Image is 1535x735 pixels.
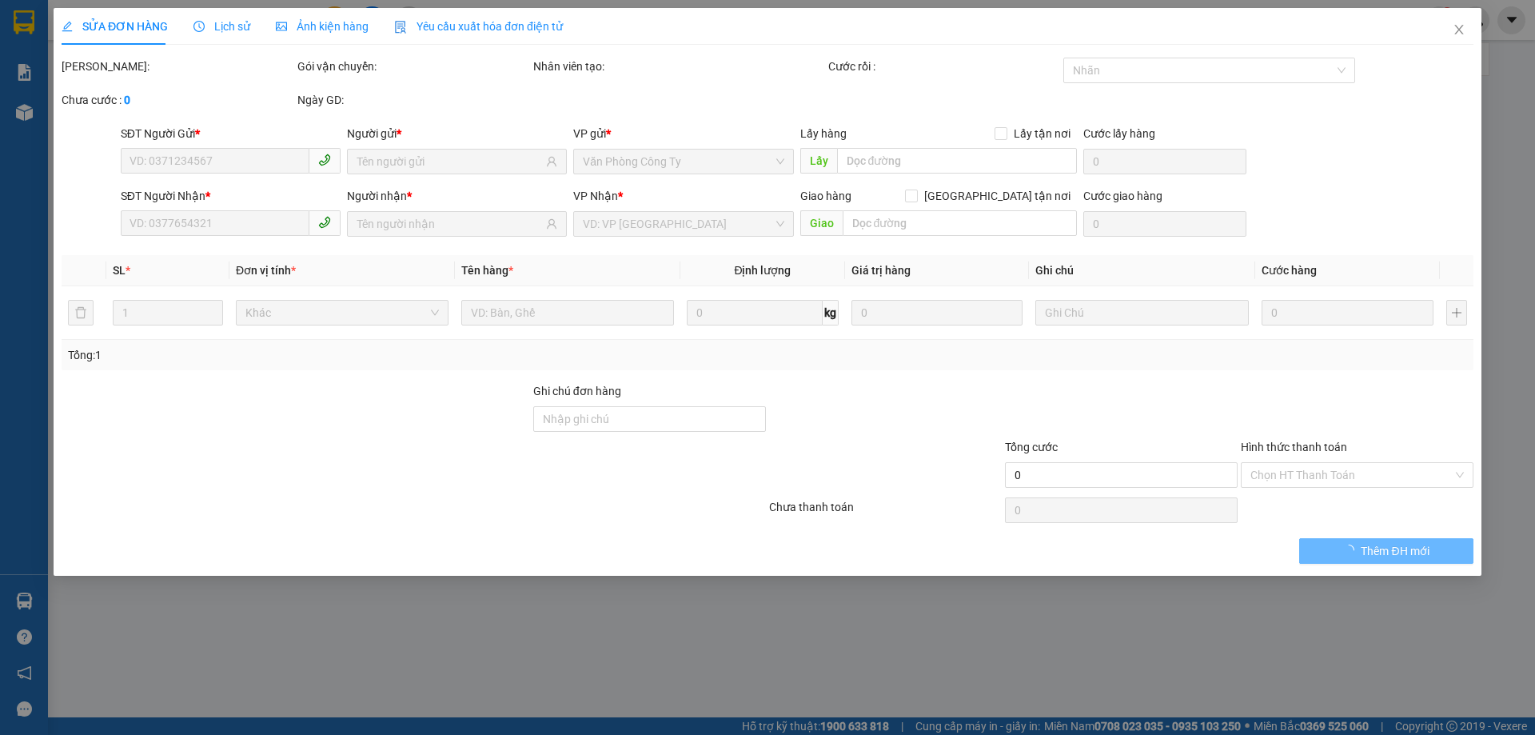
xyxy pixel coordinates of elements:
[851,264,911,277] span: Giá trị hàng
[62,20,168,33] span: SỬA ĐƠN HÀNG
[1453,23,1465,36] span: close
[121,187,341,205] div: SĐT Người Nhận
[828,58,1061,75] div: Cước rồi :
[276,21,287,32] span: picture
[68,346,592,364] div: Tổng: 1
[297,58,530,75] div: Gói vận chuyển:
[62,91,294,109] div: Chưa cước :
[461,300,674,326] input: VD: Bàn, Ghế
[62,58,294,75] div: [PERSON_NAME]:
[245,301,439,325] span: Khác
[121,125,341,142] div: SĐT Người Gửi
[1344,545,1362,556] span: loading
[533,406,766,432] input: Ghi chú đơn hàng
[297,91,530,109] div: Ngày GD:
[1262,300,1433,326] input: 0
[547,156,558,167] span: user
[800,210,843,236] span: Giao
[547,218,558,230] span: user
[1005,441,1058,453] span: Tổng cước
[461,264,513,277] span: Tên hàng
[347,125,567,142] div: Người gửi
[823,300,839,326] span: kg
[113,264,126,277] span: SL
[1007,125,1077,142] span: Lấy tận nơi
[347,187,567,205] div: Người nhận
[318,154,331,166] span: phone
[394,20,563,33] span: Yêu cầu xuất hóa đơn điện tử
[533,385,621,397] label: Ghi chú đơn hàng
[918,187,1077,205] span: [GEOGRAPHIC_DATA] tận nơi
[843,210,1077,236] input: Dọc đường
[1362,542,1429,560] span: Thêm ĐH mới
[1083,190,1162,202] label: Cước giao hàng
[1437,8,1481,53] button: Close
[533,58,825,75] div: Nhân viên tạo:
[800,190,851,202] span: Giao hàng
[1083,211,1246,237] input: Cước giao hàng
[357,153,543,170] input: Tên người gửi
[800,148,837,174] span: Lấy
[62,21,73,32] span: edit
[394,21,407,34] img: icon
[1300,538,1473,564] button: Thêm ĐH mới
[851,300,1023,326] input: 0
[1030,255,1255,286] th: Ghi chú
[236,264,296,277] span: Đơn vị tính
[357,215,543,233] input: Tên người nhận
[837,148,1077,174] input: Dọc đường
[193,21,205,32] span: clock-circle
[735,264,791,277] span: Định lượng
[124,94,130,106] b: 0
[1083,149,1246,174] input: Cước lấy hàng
[1262,264,1317,277] span: Cước hàng
[1036,300,1249,326] input: Ghi Chú
[767,498,1003,526] div: Chưa thanh toán
[800,127,847,140] span: Lấy hàng
[193,20,250,33] span: Lịch sử
[1083,127,1155,140] label: Cước lấy hàng
[1241,441,1347,453] label: Hình thức thanh toán
[574,125,794,142] div: VP gửi
[574,190,619,202] span: VP Nhận
[584,150,784,174] span: Văn Phòng Công Ty
[276,20,369,33] span: Ảnh kiện hàng
[1446,300,1467,326] button: plus
[318,216,331,229] span: phone
[68,300,94,326] button: delete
